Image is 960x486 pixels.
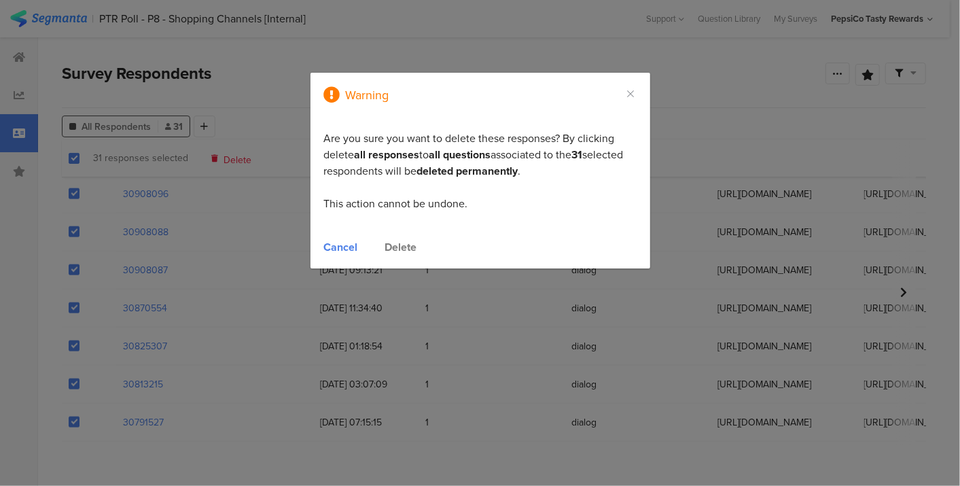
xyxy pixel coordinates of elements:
div: Delete [385,239,417,255]
div: dialog [310,73,650,268]
div: Cancel [324,239,358,255]
button: Close [626,86,637,102]
span: Are you sure you want to delete these responses? By clicking delete to associated to the selected... [324,131,624,211]
b: deleted permanently [417,163,518,179]
b: 31 [572,147,583,162]
b: all responses [355,147,420,162]
div: Warning [346,89,389,101]
b: all questions [429,147,491,162]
